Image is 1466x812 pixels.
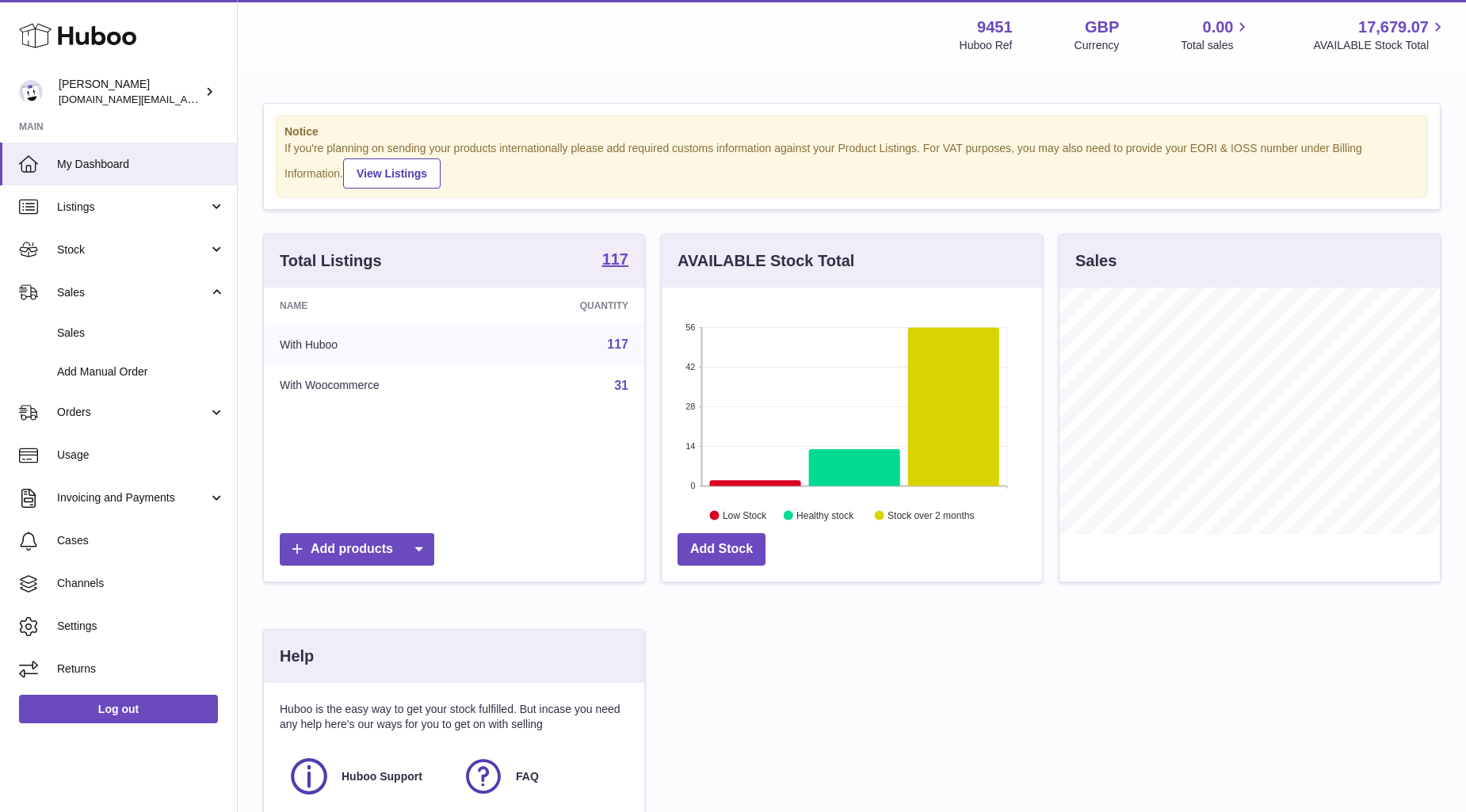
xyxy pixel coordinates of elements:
[602,251,628,270] a: 117
[57,157,225,172] span: My Dashboard
[678,533,765,566] a: Add Stock
[57,364,225,379] span: Add Manual Order
[796,509,854,520] text: Healthy stock
[57,661,225,677] span: Returns
[57,533,225,548] span: Cases
[1203,17,1234,38] span: 0.00
[602,251,628,267] strong: 117
[500,288,644,324] th: Quantity
[284,124,1419,139] strong: Notice
[57,200,208,215] span: Listings
[723,509,767,520] text: Low Stock
[57,285,208,300] span: Sales
[462,755,620,798] a: FAQ
[284,141,1419,189] div: If you're planning on sending your products internationally please add required customs informati...
[685,322,695,332] text: 56
[1075,38,1120,53] div: Currency
[678,250,854,272] h3: AVAILABLE Stock Total
[516,769,539,784] span: FAQ
[288,755,446,798] a: Huboo Support
[264,288,500,324] th: Name
[57,490,208,505] span: Invoicing and Payments
[1181,17,1251,53] a: 0.00 Total sales
[1358,17,1429,38] span: 17,679.07
[19,695,218,723] a: Log out
[685,441,695,451] text: 14
[690,481,695,490] text: 0
[342,769,422,784] span: Huboo Support
[59,77,201,107] div: [PERSON_NAME]
[280,250,382,272] h3: Total Listings
[57,242,208,257] span: Stock
[685,402,695,411] text: 28
[57,448,225,463] span: Usage
[57,619,225,634] span: Settings
[57,576,225,591] span: Channels
[1085,17,1119,38] strong: GBP
[19,80,43,104] img: amir.ch@gmail.com
[1313,17,1447,53] a: 17,679.07 AVAILABLE Stock Total
[280,533,434,566] a: Add products
[264,324,500,365] td: With Huboo
[264,365,500,406] td: With Woocommerce
[977,17,1013,38] strong: 9451
[59,93,315,105] span: [DOMAIN_NAME][EMAIL_ADDRESS][DOMAIN_NAME]
[1181,38,1251,53] span: Total sales
[280,646,314,667] h3: Help
[960,38,1013,53] div: Huboo Ref
[343,158,441,189] a: View Listings
[685,362,695,372] text: 42
[280,702,628,732] p: Huboo is the easy way to get your stock fulfilled. But incase you need any help here's our ways f...
[57,405,208,420] span: Orders
[614,379,628,392] a: 31
[888,509,974,520] text: Stock over 2 months
[1313,38,1447,53] span: AVAILABLE Stock Total
[57,326,225,341] span: Sales
[607,337,628,351] a: 117
[1075,250,1117,272] h3: Sales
